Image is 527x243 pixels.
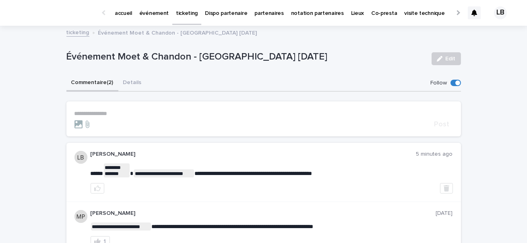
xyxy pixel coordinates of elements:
p: Événement Moet & Chandon - [GEOGRAPHIC_DATA] [DATE] [66,51,425,63]
p: Follow [431,80,447,86]
button: Details [118,75,147,92]
button: like this post [91,183,104,194]
p: Événement Moet & Chandon - [GEOGRAPHIC_DATA] [DATE] [98,28,257,37]
button: Edit [432,52,461,65]
span: Edit [446,56,456,62]
p: [PERSON_NAME] [91,151,416,158]
p: 5 minutes ago [416,151,453,158]
span: Post [434,121,450,128]
p: [PERSON_NAME] [91,210,436,217]
button: Post [431,121,453,128]
a: ticketing [66,27,89,37]
button: Commentaire (2) [66,75,118,92]
p: [DATE] [436,210,453,217]
img: Ls34BcGeRexTGTNfXpUC [16,5,94,21]
div: LB [494,6,507,19]
button: Delete post [440,183,453,194]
